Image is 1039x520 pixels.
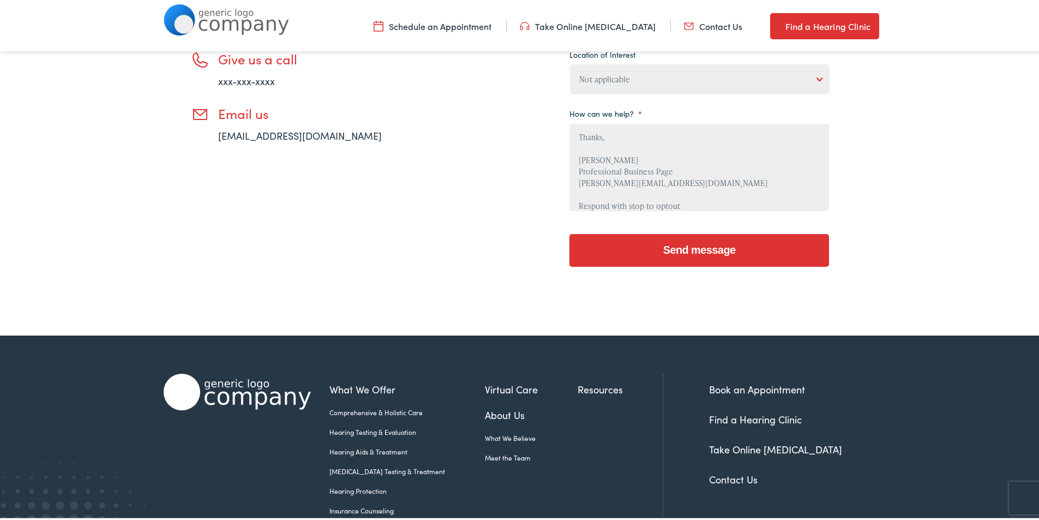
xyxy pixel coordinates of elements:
a: Find a Hearing Clinic [709,410,802,424]
a: [MEDICAL_DATA] Testing & Treatment [329,464,485,474]
a: Contact Us [709,470,758,484]
a: Take Online [MEDICAL_DATA] [520,18,656,30]
a: Hearing Testing & Evaluation [329,425,485,435]
a: What We Believe [485,431,578,441]
a: Insurance Counseling [329,504,485,513]
a: Hearing Aids & Treatment [329,445,485,455]
a: xxx-xxx-xxxx [218,72,275,86]
a: Take Online [MEDICAL_DATA] [709,440,842,454]
a: Book an Appointment [709,380,805,394]
a: About Us [485,405,578,420]
label: Location of Interest [569,47,635,57]
h3: Give us a call [218,49,415,65]
a: [EMAIL_ADDRESS][DOMAIN_NAME] [218,127,382,140]
a: Virtual Care [485,380,578,395]
a: Comprehensive & Holistic Care [329,405,485,415]
img: Alpaca Audiology [164,372,311,408]
img: utility icon [770,17,780,31]
a: Find a Hearing Clinic [770,11,879,37]
a: Resources [578,380,663,395]
a: Hearing Protection [329,484,485,494]
input: Send message [569,232,829,265]
a: Meet the Team [485,451,578,461]
h3: Email us [218,104,415,119]
img: utility icon [374,18,383,30]
a: Schedule an Appointment [374,18,491,30]
a: What We Offer [329,380,485,395]
img: utility icon [520,18,530,30]
img: utility icon [684,18,694,30]
a: Contact Us [684,18,742,30]
label: How can we help? [569,106,642,116]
